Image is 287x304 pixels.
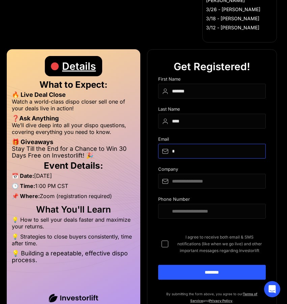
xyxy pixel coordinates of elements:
li: Stay Till the End for a Chance to Win 30 Days Free on Investorlift! 🎉 [12,145,135,159]
div: First Name [158,77,266,84]
div: Phone Number [158,197,266,204]
strong: 📅 Date: [12,172,34,179]
li: Watch a world-class dispo closer sell one of your deals live in action! [12,98,135,115]
strong: What to Expect: [39,79,108,90]
li: 💡 Building a repeatable, effective dispo process. [12,250,135,264]
form: DIspo Day Main Form [158,77,266,291]
li: 💡 How to sell your deals faster and maximize your returns. [12,216,135,233]
strong: 🎁 Giveaways [12,138,53,145]
div: Get Registered! [174,56,250,77]
li: We’ll dive deep into all your dispo questions, covering everything you need to know. [12,122,135,139]
div: Open Intercom Messenger [264,281,280,297]
h2: What You'll Learn [12,206,135,213]
strong: 🕒 Time: [12,183,35,189]
strong: 🔥 Live Deal Close [12,91,66,98]
span: I agree to receive both email & SMS notifications (like when we go live) and other important mess... [174,234,266,254]
strong: ❓Ask Anything [12,115,59,122]
li: [DATE] [12,172,135,183]
li: Zoom (registration required) [12,193,135,203]
strong: 📌 Where: [12,193,40,199]
div: Email [158,137,266,144]
div: Company [158,167,266,174]
div: Details [62,56,96,76]
li: 💡 Strategies to close buyers consistently, time after time. [12,233,135,250]
strong: Event Details: [44,160,103,171]
div: Last Name [158,107,266,114]
li: 1:00 PM CST [12,183,135,193]
p: By submitting the form above, you agree to our and . [158,291,266,304]
a: Privacy Policy [209,299,232,303]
